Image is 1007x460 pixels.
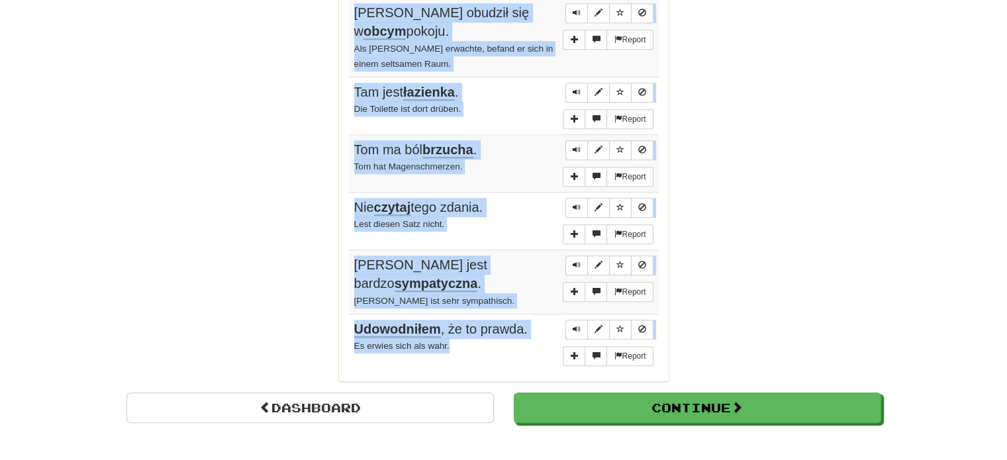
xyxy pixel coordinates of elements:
small: Die Toilette ist dort drüben. [354,104,461,114]
span: Tam jest . [354,85,459,101]
button: Toggle ignore [631,3,653,23]
u: łazienka [403,85,455,101]
button: Play sentence audio [565,140,588,160]
div: More sentence controls [563,109,653,129]
span: , że to prawda. [354,322,528,338]
span: Nie tego zdania. [354,200,483,216]
button: Edit sentence [587,83,610,103]
small: Es erwies sich als wahr. [354,341,450,351]
button: Add sentence to collection [563,109,585,129]
button: Toggle ignore [631,320,653,340]
button: Report [606,109,653,129]
u: sympatyczna [395,276,478,292]
span: [PERSON_NAME] obudził się w pokoju. [354,5,530,40]
small: Als [PERSON_NAME] erwachte, befand er sich in einem seltsamen Raum. [354,44,553,69]
button: Play sentence audio [565,255,588,275]
button: Add sentence to collection [563,30,585,50]
button: Report [606,30,653,50]
div: More sentence controls [563,167,653,187]
small: Tom hat Magenschmerzen. [354,161,463,171]
button: Toggle favorite [609,320,632,340]
button: Toggle favorite [609,3,632,23]
button: Continue [514,392,881,423]
small: Lest diesen Satz nicht. [354,219,445,229]
button: Toggle ignore [631,198,653,218]
button: Toggle favorite [609,198,632,218]
div: Sentence controls [565,83,653,103]
a: Dashboard [126,392,494,423]
button: Edit sentence [587,320,610,340]
div: Sentence controls [565,320,653,340]
button: Edit sentence [587,255,610,275]
button: Add sentence to collection [563,224,585,244]
button: Toggle ignore [631,140,653,160]
span: [PERSON_NAME] jest bardzo . [354,257,487,293]
button: Add sentence to collection [563,167,585,187]
button: Toggle ignore [631,83,653,103]
button: Toggle favorite [609,255,632,275]
div: Sentence controls [565,198,653,218]
span: Tom ma ból . [354,142,477,158]
button: Add sentence to collection [563,346,585,366]
div: More sentence controls [563,224,653,244]
u: obcym [363,24,406,40]
button: Report [606,346,653,366]
div: Sentence controls [565,255,653,275]
button: Play sentence audio [565,320,588,340]
button: Edit sentence [587,140,610,160]
div: More sentence controls [563,282,653,302]
button: Play sentence audio [565,83,588,103]
small: [PERSON_NAME] ist sehr sympathisch. [354,296,515,306]
button: Toggle ignore [631,255,653,275]
button: Edit sentence [587,198,610,218]
u: czytaj [374,200,411,216]
div: Sentence controls [565,3,653,23]
button: Toggle favorite [609,140,632,160]
div: Sentence controls [565,140,653,160]
u: Udowodniłem [354,322,441,338]
button: Report [606,224,653,244]
button: Play sentence audio [565,3,588,23]
button: Play sentence audio [565,198,588,218]
div: More sentence controls [563,30,653,50]
button: Toggle favorite [609,83,632,103]
button: Report [606,167,653,187]
u: brzucha [422,142,473,158]
button: Report [606,282,653,302]
div: More sentence controls [563,346,653,366]
button: Edit sentence [587,3,610,23]
button: Add sentence to collection [563,282,585,302]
